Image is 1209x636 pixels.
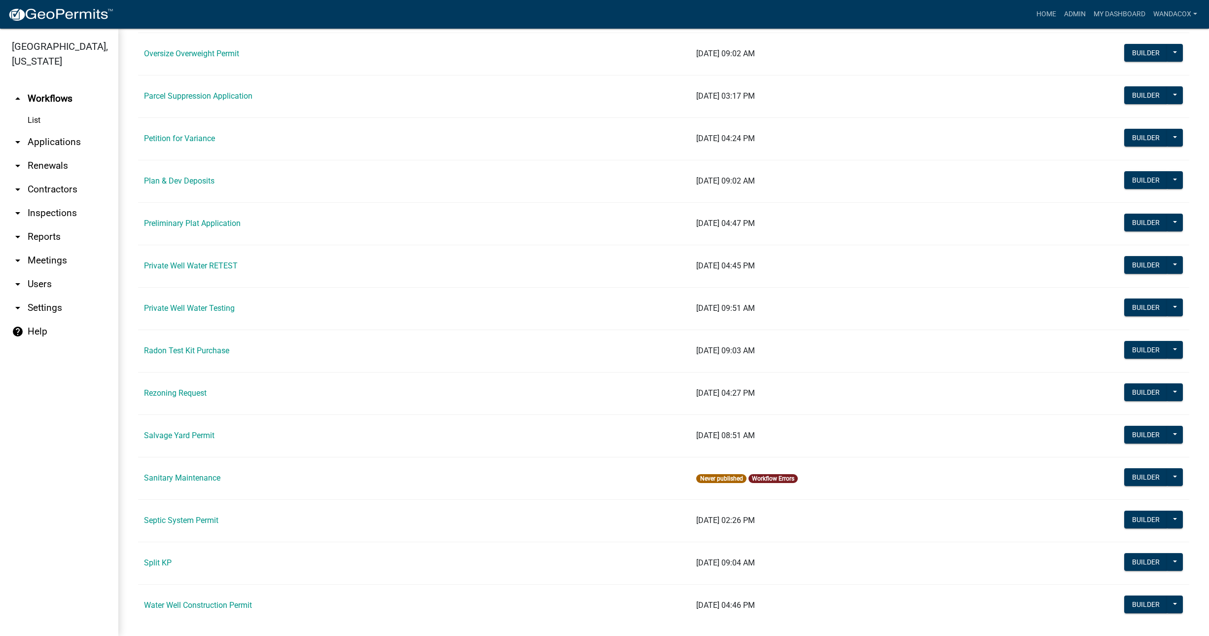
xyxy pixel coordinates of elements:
[1124,86,1168,104] button: Builder
[696,49,755,58] span: [DATE] 09:02 AM
[1124,171,1168,189] button: Builder
[12,326,24,337] i: help
[1060,5,1090,24] a: Admin
[696,219,755,228] span: [DATE] 04:47 PM
[1124,426,1168,444] button: Builder
[1090,5,1149,24] a: My Dashboard
[144,219,241,228] a: Preliminary Plat Application
[144,473,220,483] a: Sanitary Maintenance
[12,184,24,195] i: arrow_drop_down
[12,231,24,243] i: arrow_drop_down
[696,134,755,143] span: [DATE] 04:24 PM
[752,475,794,482] a: Workflow Errors
[696,388,755,398] span: [DATE] 04:27 PM
[12,93,24,105] i: arrow_drop_up
[1032,5,1060,24] a: Home
[1124,341,1168,359] button: Builder
[696,261,755,270] span: [DATE] 04:45 PM
[1124,596,1168,613] button: Builder
[12,278,24,290] i: arrow_drop_down
[144,600,252,610] a: Water Well Construction Permit
[144,261,238,270] a: Private Well Water RETEST
[1124,468,1168,486] button: Builder
[12,302,24,314] i: arrow_drop_down
[12,255,24,266] i: arrow_drop_down
[696,176,755,186] span: [DATE] 09:02 AM
[696,600,755,610] span: [DATE] 04:46 PM
[1124,511,1168,528] button: Builder
[1124,44,1168,62] button: Builder
[144,91,252,101] a: Parcel Suppression Application
[696,91,755,101] span: [DATE] 03:17 PM
[696,303,755,313] span: [DATE] 09:51 AM
[144,303,235,313] a: Private Well Water Testing
[12,160,24,172] i: arrow_drop_down
[144,176,214,186] a: Plan & Dev Deposits
[144,558,172,567] a: Split KP
[696,516,755,525] span: [DATE] 02:26 PM
[1124,553,1168,571] button: Builder
[696,474,746,483] span: Never published
[144,49,239,58] a: Oversize Overweight Permit
[1124,214,1168,231] button: Builder
[1149,5,1201,24] a: WandaCox
[1124,256,1168,274] button: Builder
[696,431,755,440] span: [DATE] 08:51 AM
[144,134,215,143] a: Petition for Variance
[1124,129,1168,147] button: Builder
[144,516,218,525] a: Septic System Permit
[144,388,207,398] a: Rezoning Request
[144,346,229,355] a: Radon Test Kit Purchase
[1124,383,1168,401] button: Builder
[1124,299,1168,316] button: Builder
[144,431,214,440] a: Salvage Yard Permit
[696,558,755,567] span: [DATE] 09:04 AM
[12,136,24,148] i: arrow_drop_down
[12,207,24,219] i: arrow_drop_down
[696,346,755,355] span: [DATE] 09:03 AM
